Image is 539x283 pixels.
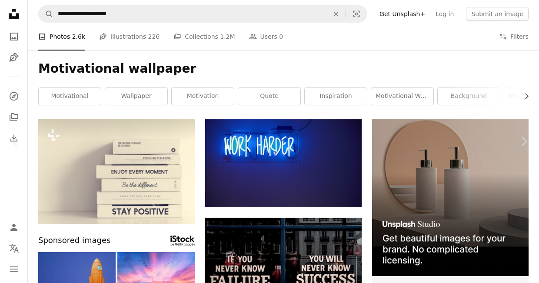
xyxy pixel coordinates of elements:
[499,23,529,51] button: Filters
[509,100,539,183] a: Next
[519,88,529,105] button: scroll list to the right
[279,32,283,41] span: 0
[5,49,23,66] a: Illustrations
[430,7,459,21] a: Log in
[374,7,430,21] a: Get Unsplash+
[38,234,110,247] span: Sponsored images
[346,6,367,22] button: Visual search
[466,7,529,21] button: Submit an image
[220,32,235,41] span: 1.2M
[38,61,529,77] h1: Motivational wallpaper
[249,23,283,51] a: Users 0
[5,219,23,236] a: Log in / Sign up
[5,239,23,257] button: Language
[38,5,367,23] form: Find visuals sitewide
[99,23,160,51] a: Illustrations 226
[148,32,160,41] span: 226
[305,88,367,105] a: inspiration
[38,119,195,224] img: Books stack on white background ***These are our own 3D generic designs. They do not infringe on ...
[172,88,234,105] a: motivation
[205,119,362,208] img: blue Work Harder neon signage
[39,6,53,22] button: Search Unsplash
[39,88,101,105] a: motivational
[5,28,23,45] a: Photos
[105,88,167,105] a: wallpaper
[205,264,362,272] a: text
[5,88,23,105] a: Explore
[205,159,362,167] a: blue Work Harder neon signage
[5,260,23,278] button: Menu
[173,23,235,51] a: Collections 1.2M
[238,88,300,105] a: quote
[438,88,500,105] a: background
[326,6,346,22] button: Clear
[38,168,195,175] a: Books stack on white background ***These are our own 3D generic designs. They do not infringe on ...
[371,88,433,105] a: motivational wallpapers
[372,119,529,276] img: file-1715714113747-b8b0561c490eimage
